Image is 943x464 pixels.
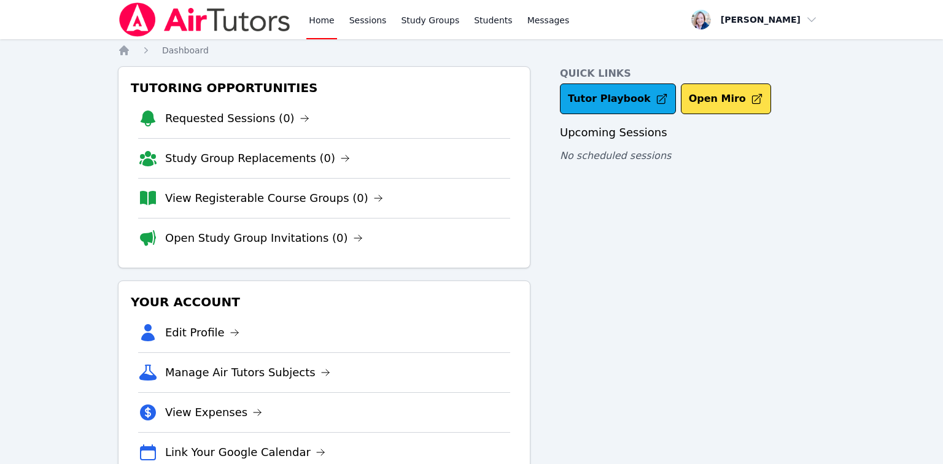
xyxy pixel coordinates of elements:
[162,45,209,55] span: Dashboard
[128,291,520,313] h3: Your Account
[560,150,671,161] span: No scheduled sessions
[162,44,209,56] a: Dashboard
[165,190,383,207] a: View Registerable Course Groups (0)
[118,2,292,37] img: Air Tutors
[118,44,825,56] nav: Breadcrumb
[165,230,363,247] a: Open Study Group Invitations (0)
[527,14,570,26] span: Messages
[165,404,262,421] a: View Expenses
[165,444,325,461] a: Link Your Google Calendar
[560,66,825,81] h4: Quick Links
[560,124,825,141] h3: Upcoming Sessions
[681,83,771,114] button: Open Miro
[128,77,520,99] h3: Tutoring Opportunities
[560,83,676,114] a: Tutor Playbook
[165,150,350,167] a: Study Group Replacements (0)
[165,364,330,381] a: Manage Air Tutors Subjects
[165,110,309,127] a: Requested Sessions (0)
[165,324,239,341] a: Edit Profile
